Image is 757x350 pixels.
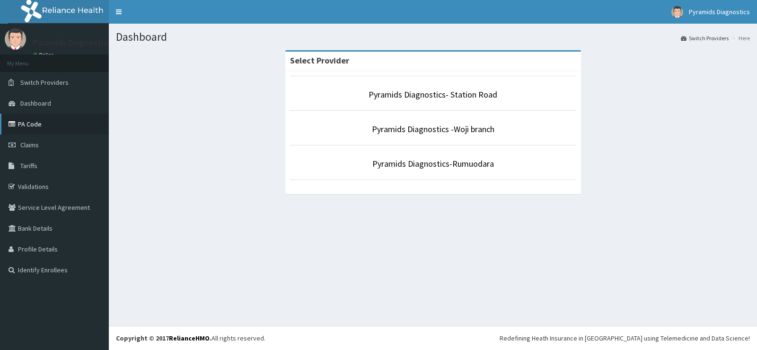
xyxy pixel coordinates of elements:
[369,89,497,100] a: Pyramids Diagnostics- Station Road
[33,38,111,47] p: Pyramids Diagnostics
[290,55,349,66] strong: Select Provider
[372,158,494,169] a: Pyramids Diagnostics-Rumuodara
[689,8,750,16] span: Pyramids Diagnostics
[109,326,757,350] footer: All rights reserved.
[671,6,683,18] img: User Image
[116,334,211,342] strong: Copyright © 2017 .
[20,99,51,108] span: Dashboard
[33,52,56,58] a: Online
[20,78,69,87] span: Switch Providers
[681,34,729,42] a: Switch Providers
[20,162,37,170] span: Tariffs
[116,31,750,43] h1: Dashboard
[372,124,494,135] a: Pyramids Diagnostics -Woji branch
[730,34,750,42] li: Here
[169,334,210,342] a: RelianceHMO
[20,141,39,149] span: Claims
[500,333,750,343] div: Redefining Heath Insurance in [GEOGRAPHIC_DATA] using Telemedicine and Data Science!
[5,28,26,50] img: User Image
